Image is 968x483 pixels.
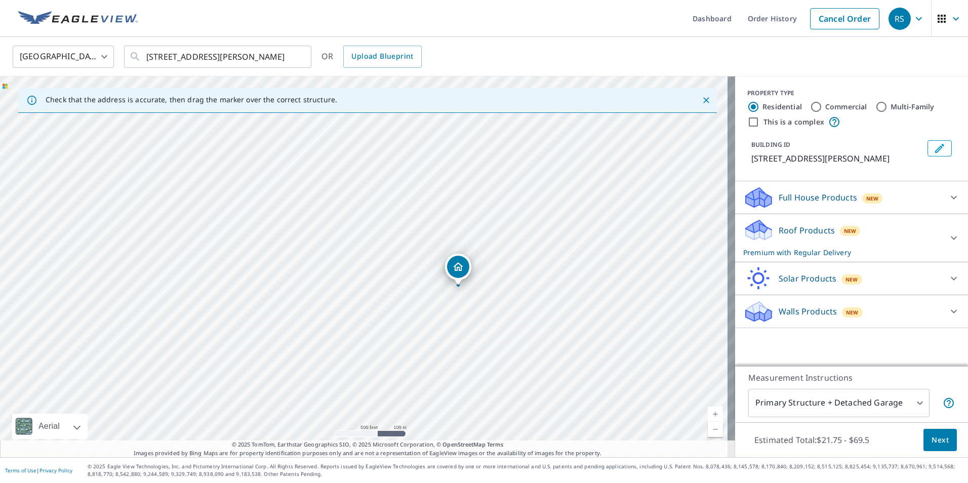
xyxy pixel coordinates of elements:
[743,247,942,258] p: Premium with Regular Delivery
[779,272,836,285] p: Solar Products
[889,8,911,30] div: RS
[751,140,790,149] p: BUILDING ID
[700,94,713,107] button: Close
[5,467,36,474] a: Terms of Use
[12,414,88,439] div: Aerial
[779,224,835,236] p: Roof Products
[343,46,421,68] a: Upload Blueprint
[442,440,485,448] a: OpenStreetMap
[146,43,291,71] input: Search by address or latitude-longitude
[779,191,857,204] p: Full House Products
[943,397,955,409] span: Your report will include the primary structure and a detached garage if one exists.
[845,275,858,284] span: New
[846,308,859,316] span: New
[779,305,837,317] p: Walls Products
[88,463,963,478] p: © 2025 Eagle View Technologies, Inc. and Pictometry International Corp. All Rights Reserved. Repo...
[39,467,72,474] a: Privacy Policy
[763,117,824,127] label: This is a complex
[487,440,504,448] a: Terms
[743,299,960,324] div: Walls ProductsNew
[932,434,949,447] span: Next
[232,440,504,449] span: © 2025 TomTom, Earthstar Geographics SIO, © 2025 Microsoft Corporation, ©
[18,11,138,26] img: EV Logo
[891,102,935,112] label: Multi-Family
[762,102,802,112] label: Residential
[927,140,952,156] button: Edit building 1
[708,422,723,437] a: Current Level 16, Zoom Out
[810,8,879,29] a: Cancel Order
[743,185,960,210] div: Full House ProductsNew
[5,467,72,473] p: |
[746,429,878,451] p: Estimated Total: $21.75 - $69.5
[751,152,923,165] p: [STREET_ADDRESS][PERSON_NAME]
[46,95,337,104] p: Check that the address is accurate, then drag the marker over the correct structure.
[866,194,879,203] span: New
[743,266,960,291] div: Solar ProductsNew
[844,227,857,235] span: New
[13,43,114,71] div: [GEOGRAPHIC_DATA]
[748,372,955,384] p: Measurement Instructions
[445,254,471,285] div: Dropped pin, building 1, Residential property, 5203 Brunello Ter Fort Wayne, IN 46845
[748,389,930,417] div: Primary Structure + Detached Garage
[708,407,723,422] a: Current Level 16, Zoom In
[825,102,867,112] label: Commercial
[35,414,63,439] div: Aerial
[923,429,957,452] button: Next
[321,46,422,68] div: OR
[351,50,413,63] span: Upload Blueprint
[743,218,960,258] div: Roof ProductsNewPremium with Regular Delivery
[747,89,956,98] div: PROPERTY TYPE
